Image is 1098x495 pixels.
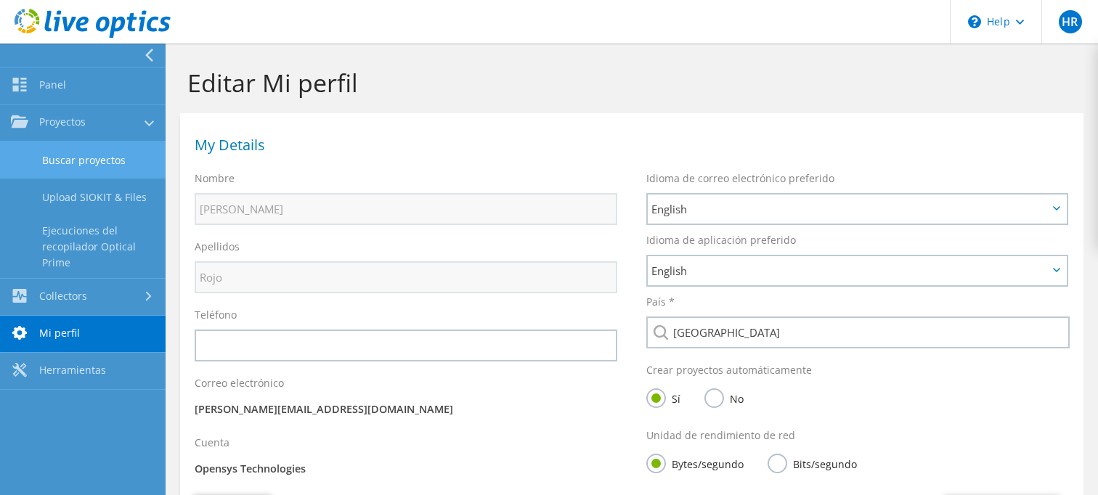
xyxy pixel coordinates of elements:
[195,240,240,254] label: Apellidos
[646,388,680,406] label: Sí
[646,171,834,186] label: Idioma de correo electrónico preferido
[195,138,1062,152] h1: My Details
[1059,10,1082,33] span: HR
[768,454,857,472] label: Bits/segundo
[651,262,1048,279] span: English
[646,295,675,309] label: País *
[195,171,235,186] label: Nombre
[651,200,1048,218] span: English
[195,461,617,477] p: Opensys Technologies
[646,363,812,377] label: Crear proyectos automáticamente
[646,428,795,443] label: Unidad de rendimiento de red
[195,435,229,450] label: Cuenta
[646,454,744,472] label: Bytes/segundo
[968,15,981,28] svg: \n
[195,376,284,390] label: Correo electrónico
[195,401,617,417] p: [PERSON_NAME][EMAIL_ADDRESS][DOMAIN_NAME]
[646,233,796,247] label: Idioma de aplicación preferido
[195,308,237,322] label: Teléfono
[187,67,1069,98] h1: Editar Mi perfil
[704,388,744,406] label: No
